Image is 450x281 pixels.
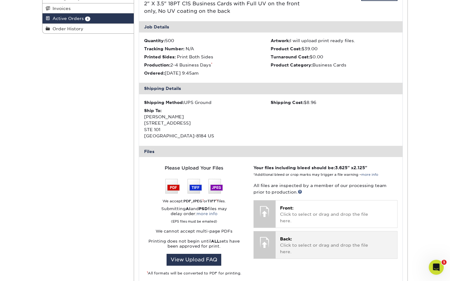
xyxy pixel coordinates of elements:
img: We accept: PSD, TIFF, or JPEG (JPG) [165,179,223,194]
strong: ALL [211,239,219,244]
span: Back: [280,236,292,241]
div: Shipping Details [139,83,403,94]
strong: AI [186,206,191,211]
strong: Shipping Method: [144,100,184,105]
a: Active Orders 1 [42,13,134,23]
li: [DATE] 9:45am [144,70,271,76]
span: 3.625 [335,165,347,170]
span: 1 [442,260,447,265]
iframe: Intercom live chat [429,260,444,275]
sup: 1 [202,199,203,202]
li: 2-4 Business Days [144,62,271,68]
a: Invoices [42,3,134,13]
p: Click to select or drag and drop the file here. [280,205,393,224]
sup: 1 [216,199,217,202]
div: [PERSON_NAME] [STREET_ADDRESS] STE 101 [GEOGRAPHIC_DATA]-8184 US [144,107,271,139]
span: Invoices [50,6,71,11]
li: Business Cards [271,62,397,68]
li: I will upload print ready files. [271,37,397,44]
p: We cannot accept multi-page PDFs [144,229,244,234]
span: Active Orders [50,16,84,21]
strong: Tracking Number: [144,46,184,51]
span: N/A [186,46,194,51]
li: $0.00 [271,54,397,60]
span: Print Both Sides [177,54,213,59]
div: All formats will be converted to PDF for printing. [144,271,244,276]
sup: 1 [147,271,148,274]
small: (EPS files must be emailed) [171,216,217,224]
strong: Product Category: [271,62,312,67]
div: UPS Ground [144,99,271,106]
strong: PDF [183,199,191,203]
div: We accept: , or files. [144,199,244,204]
div: Job Details [139,21,403,32]
span: 1 [85,17,90,21]
strong: Ship To: [144,108,162,113]
div: $8.96 [271,99,397,106]
span: 2.125 [353,165,365,170]
a: more info [361,173,378,177]
a: View Upload FAQ [167,254,221,266]
p: Click to select or drag and drop the file here. [280,236,393,255]
a: 2" X 3.5" 18PT C1S Business Cards with Full UV on the front only, No UV coating on the back [144,1,300,14]
li: $39.00 [271,46,397,52]
strong: PSD [199,206,208,211]
a: Order History [42,24,134,33]
li: 500 [144,37,271,44]
strong: TIFF [207,199,216,203]
small: *Additional bleed or crop marks may trigger a file warning – [253,173,378,177]
strong: Production: [144,62,170,67]
a: more info [197,211,217,216]
p: Printing does not begin until sets have been approved for print. [144,239,244,249]
strong: Printed Sides: [144,54,176,59]
strong: Ordered: [144,71,165,76]
strong: Product Cost: [271,46,302,51]
strong: Artwork: [271,38,290,43]
strong: JPEG [192,199,202,203]
strong: Turnaround Cost: [271,54,310,59]
strong: Shipping Cost: [271,100,304,105]
strong: Your files including bleed should be: " x " [253,165,367,170]
div: Files [139,146,403,157]
iframe: Google Customer Reviews [2,262,53,279]
span: Front: [280,205,293,210]
p: Submitting and files may delay order: [144,206,244,224]
div: Please Upload Your Files [144,165,244,171]
p: All files are inspected by a member of our processing team prior to production. [253,182,397,195]
span: Order History [50,26,83,31]
strong: Quantity: [144,38,165,43]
